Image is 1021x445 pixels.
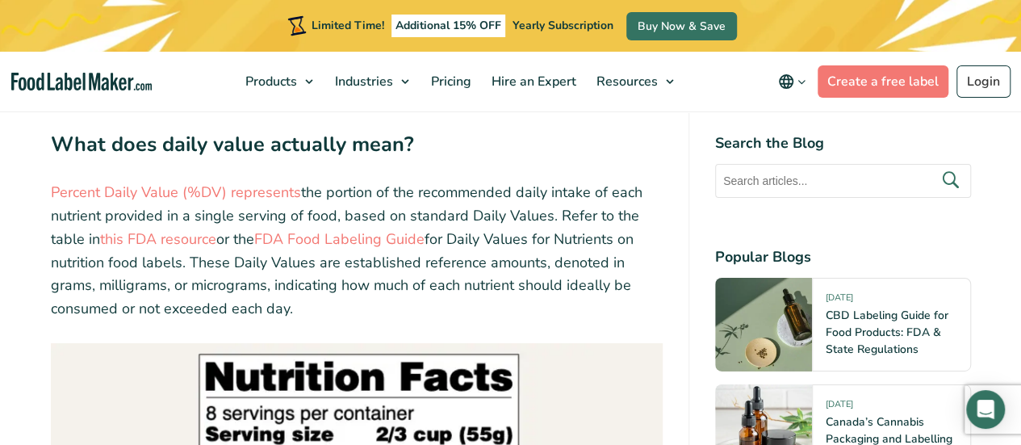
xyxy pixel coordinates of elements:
[100,229,216,249] a: this FDA resource
[426,73,473,90] span: Pricing
[26,42,39,55] img: website_grey.svg
[513,18,613,33] span: Yearly Subscription
[715,164,971,198] input: Search articles...
[51,183,301,202] a: Percent Daily Value (%DV) represents
[42,42,178,55] div: Domain: [DOMAIN_NAME]
[330,73,395,90] span: Industries
[587,52,682,111] a: Resources
[51,181,663,321] p: the portion of the recommended daily intake of each nutrient provided in a single serving of food...
[715,132,971,154] h4: Search the Blog
[715,246,971,268] h4: Popular Blogs
[826,292,853,310] span: [DATE]
[592,73,659,90] span: Resources
[26,26,39,39] img: logo_orange.svg
[421,52,478,111] a: Pricing
[51,130,414,158] strong: What does daily value actually mean?
[178,95,272,106] div: Keywords by Traffic
[236,52,321,111] a: Products
[241,73,299,90] span: Products
[61,95,144,106] div: Domain Overview
[966,390,1005,429] div: Open Intercom Messenger
[482,52,583,111] a: Hire an Expert
[254,229,425,249] a: FDA Food Labeling Guide
[818,65,948,98] a: Create a free label
[312,18,384,33] span: Limited Time!
[626,12,737,40] a: Buy Now & Save
[391,15,505,37] span: Additional 15% OFF
[45,26,79,39] div: v 4.0.25
[487,73,578,90] span: Hire an Expert
[956,65,1011,98] a: Login
[44,94,56,107] img: tab_domain_overview_orange.svg
[325,52,417,111] a: Industries
[826,398,853,417] span: [DATE]
[161,94,174,107] img: tab_keywords_by_traffic_grey.svg
[826,308,948,357] a: CBD Labeling Guide for Food Products: FDA & State Regulations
